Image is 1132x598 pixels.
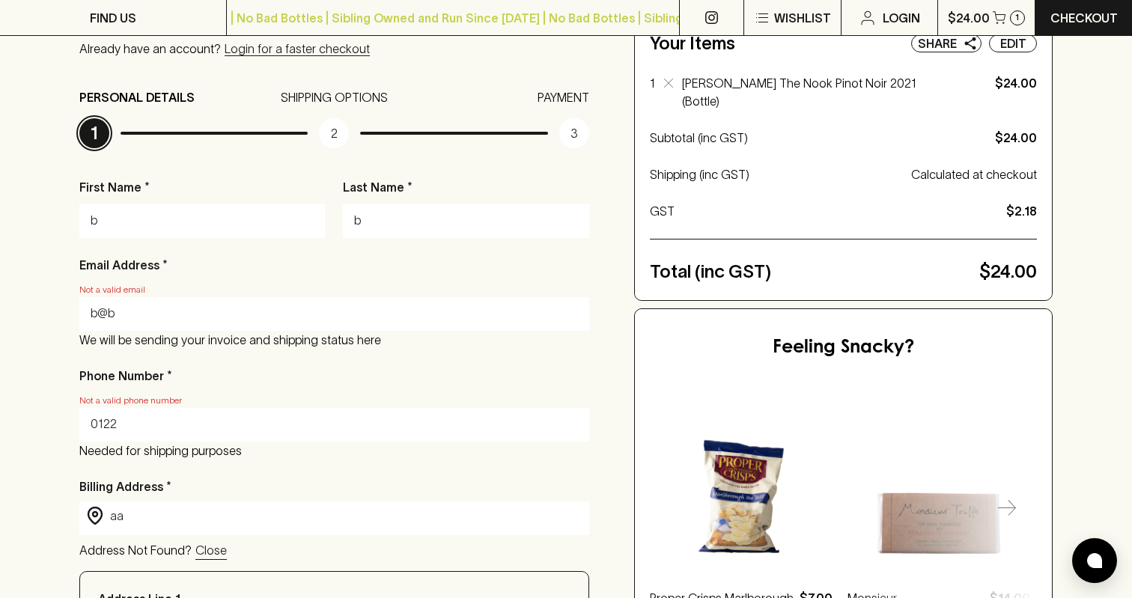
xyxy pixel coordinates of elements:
p: Address Not Found? [79,541,192,560]
img: bubble-icon [1087,553,1102,568]
p: 2 [319,118,349,148]
input: Start typing your address... [110,507,582,525]
p: Edit [1000,34,1026,52]
p: We will be sending your invoice and shipping status here [79,331,589,349]
p: PAYMENT [538,88,589,106]
p: 1 [79,118,109,148]
p: Already have an account? [79,42,221,55]
p: [PERSON_NAME] The Nook Pinot Noir 2021 (Bottle) [682,74,953,110]
p: Last Name * [343,178,588,196]
p: Phone Number * [79,367,172,385]
p: Calculated at checkout [911,165,1037,183]
p: GST [650,202,1000,220]
p: $24.00 [948,9,990,27]
p: 3 [559,118,589,148]
p: Shipping (inc GST) [650,165,905,183]
p: 1 [650,74,655,110]
button: Share [911,34,982,52]
h5: Feeling Snacky? [773,336,914,360]
p: $24.00 [995,129,1037,147]
p: Subtotal (inc GST) [650,129,989,147]
p: First Name * [79,178,325,196]
p: PERSONAL DETAILS [79,88,195,106]
p: Wishlist [774,9,831,27]
p: Checkout [1050,9,1118,27]
p: FIND US [90,9,136,27]
p: Share [918,34,957,52]
p: Billing Address * [79,478,589,495]
p: Login [883,9,920,27]
p: $24.00 [962,74,1037,92]
img: Monsieur Truffe Dark Chocolate with Almonds & Caramel [848,392,1030,575]
h5: Your Items [650,31,735,55]
p: Email Address * [79,256,168,274]
button: Edit [989,34,1037,52]
p: Not a valid email [79,282,589,297]
img: Proper Crisps Marlborough Sea Salt [650,392,833,575]
p: 1 [1015,13,1019,22]
p: $24.00 [979,258,1037,285]
p: Total (inc GST) [650,258,973,285]
p: Not a valid phone number [79,393,589,408]
p: Needed for shipping purposes [79,442,589,460]
p: Close [195,541,227,559]
p: $2.18 [1006,202,1037,220]
a: Login for a faster checkout [225,42,370,56]
p: SHIPPING OPTIONS [281,88,388,106]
